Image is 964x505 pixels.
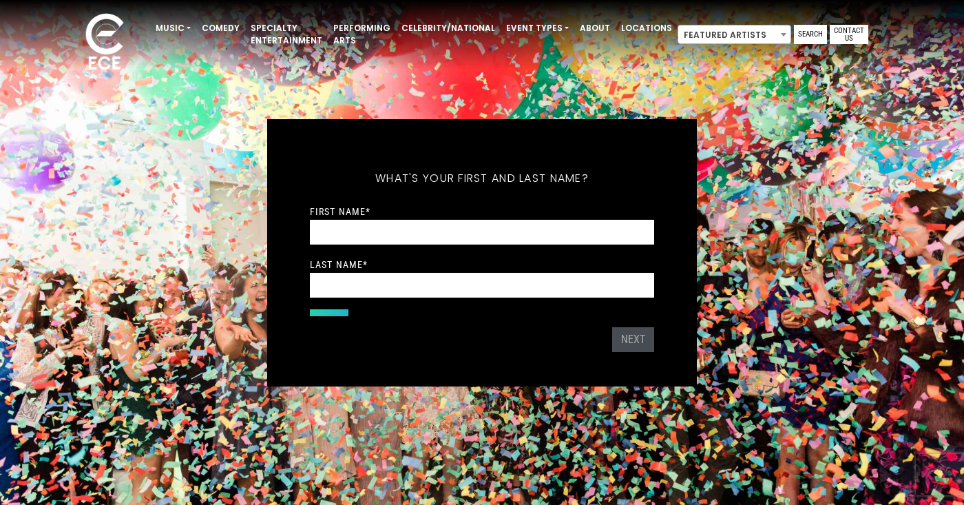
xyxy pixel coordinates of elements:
span: Featured Artists [678,25,791,44]
label: First Name [310,205,370,218]
a: Performing Arts [328,17,396,52]
label: Last Name [310,258,368,271]
a: Locations [616,17,678,40]
img: ece_new_logo_whitev2-1.png [70,10,139,76]
a: Comedy [196,17,245,40]
a: Music [150,17,196,40]
a: Specialty Entertainment [245,17,328,52]
h5: What's your first and last name? [310,154,654,203]
a: Event Types [501,17,574,40]
a: Contact Us [830,25,868,44]
a: Search [794,25,827,44]
a: About [574,17,616,40]
a: Celebrity/National [396,17,501,40]
span: Featured Artists [678,25,790,45]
